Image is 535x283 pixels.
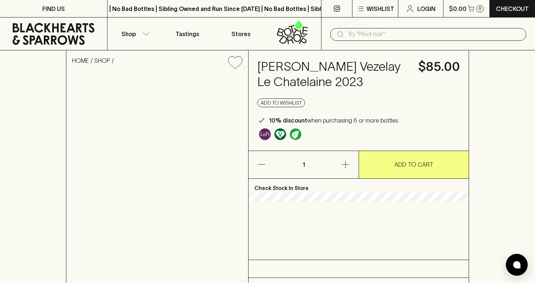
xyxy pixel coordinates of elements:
img: Vegan [274,128,286,140]
button: Add to wishlist [257,98,305,107]
a: Tastings [161,18,214,50]
p: Checkout [496,4,529,13]
a: Some may call it natural, others minimum intervention, either way, it’s hands off & maybe even a ... [257,127,273,142]
a: SHOP [94,57,110,64]
a: Stores [214,18,268,50]
p: FIND US [42,4,65,13]
a: HOME [72,57,89,64]
p: 1 [295,151,312,178]
p: Tastings [176,30,199,38]
p: when purchasing 6 or more bottles [269,116,398,125]
input: Try "Pinot noir" [348,28,520,40]
h4: $85.00 [418,59,460,74]
img: Organic [290,128,301,140]
b: 10% discount [269,117,307,124]
p: Shop [121,30,136,38]
p: Wishlist [367,4,394,13]
button: Add to wishlist [225,53,245,72]
p: Check Stock In Store [249,179,469,193]
p: Stores [231,30,250,38]
img: bubble-icon [513,261,520,268]
h4: [PERSON_NAME] Vezelay Le Chatelaine 2023 [257,59,410,90]
img: Lo-Fi [259,128,271,140]
button: Shop [108,18,161,50]
button: ADD TO CART [359,151,469,178]
p: ADD TO CART [394,160,433,169]
p: 0 [479,7,481,11]
p: Login [417,4,436,13]
a: Organic [288,127,303,142]
p: $0.00 [449,4,466,13]
a: Made without the use of any animal products. [273,127,288,142]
